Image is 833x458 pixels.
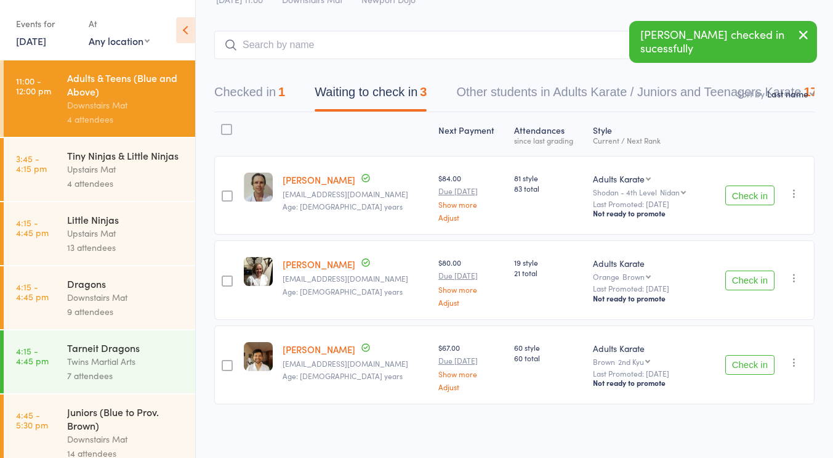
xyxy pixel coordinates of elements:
[67,112,185,126] div: 4 attendees
[67,149,185,162] div: Tiny Ninjas & Little Ninjas
[214,31,691,59] input: Search by name
[438,173,504,221] div: $84.00
[509,118,589,150] div: Atten­dances
[767,88,808,100] div: Last name
[283,274,429,283] small: amyk11@hotmail.com
[4,60,195,137] a: 11:00 -12:00 pmAdults & Teens (Blue and Above)Downstairs Mat4 attendees
[283,173,355,186] a: [PERSON_NAME]
[803,85,831,99] div: 1734
[283,359,429,368] small: romodon@gmail.com
[4,138,195,201] a: 3:45 -4:15 pmTiny Ninjas & Little NinjasUpstairs Mat4 attendees
[67,71,185,98] div: Adults & Teens (Blue and Above)
[593,136,701,144] div: Current / Next Rank
[4,202,195,265] a: 4:15 -4:45 pmLittle NinjasUpstairs Mat13 attendees
[67,405,185,432] div: Juniors (Blue to Prov. Brown)
[67,277,185,290] div: Dragons
[433,118,509,150] div: Next Payment
[4,330,195,393] a: 4:15 -4:45 pmTarneit DragonsTwins Martial Arts7 attendees
[438,285,504,293] a: Show more
[67,176,185,190] div: 4 attendees
[588,118,706,150] div: Style
[16,410,48,430] time: 4:45 - 5:30 pm
[593,200,701,208] small: Last Promoted: [DATE]
[514,268,584,278] span: 21 total
[283,343,355,356] a: [PERSON_NAME]
[438,187,504,195] small: Due [DATE]
[438,356,504,365] small: Due [DATE]
[438,298,504,306] a: Adjust
[514,342,584,353] span: 60 style
[593,369,701,378] small: Last Promoted: [DATE]
[283,258,355,271] a: [PERSON_NAME]
[514,183,584,194] span: 83 total
[67,240,185,255] div: 13 attendees
[244,342,273,371] img: image1613709653.png
[438,383,504,391] a: Adjust
[283,201,403,211] span: Age: [DEMOGRAPHIC_DATA] years
[593,188,701,196] div: Shodan - 4th Level
[67,432,185,446] div: Downstairs Mat
[438,370,504,378] a: Show more
[16,34,46,47] a: [DATE]
[438,257,504,306] div: $80.00
[725,186,775,205] button: Check in
[593,293,701,303] div: Not ready to promote
[278,85,285,99] div: 1
[89,14,150,34] div: At
[67,98,185,112] div: Downstairs Mat
[16,346,49,366] time: 4:15 - 4:45 pm
[618,358,644,366] div: 2nd Kyu
[593,257,701,269] div: Adults Karate
[420,85,427,99] div: 3
[67,290,185,305] div: Downstairs Mat
[438,213,504,221] a: Adjust
[629,21,817,63] div: [PERSON_NAME] checked in sucessfully
[67,305,185,319] div: 9 attendees
[514,173,584,183] span: 81 style
[593,284,701,293] small: Last Promoted: [DATE]
[283,286,403,296] span: Age: [DEMOGRAPHIC_DATA] years
[67,213,185,226] div: Little Ninjas
[67,226,185,240] div: Upstairs Mat
[456,79,831,112] button: Other students in Adults Karate / Juniors and Teenagers Karate1734
[16,76,51,96] time: 11:00 - 12:00 pm
[244,257,273,286] img: image1722332253.png
[67,369,185,383] div: 7 attendees
[315,79,427,112] button: Waiting to check in3
[67,354,185,369] div: Twins Martial Arts
[593,378,701,388] div: Not ready to promote
[593,358,701,366] div: Brown
[725,271,775,290] button: Check in
[737,88,765,100] label: Sort by
[593,173,645,185] div: Adults Karate
[438,342,504,391] div: $67.00
[16,153,47,173] time: 3:45 - 4:15 pm
[622,272,645,280] div: Brown
[438,200,504,208] a: Show more
[214,79,285,112] button: Checked in1
[660,188,680,196] div: Nidan
[283,190,429,198] small: majdav@gmail.com
[514,257,584,268] span: 19 style
[16,218,49,237] time: 4:15 - 4:45 pm
[283,370,403,381] span: Age: [DEMOGRAPHIC_DATA] years
[593,342,701,354] div: Adults Karate
[244,173,273,202] img: image1613709406.png
[4,266,195,329] a: 4:15 -4:45 pmDragonsDownstairs Mat9 attendees
[16,282,49,301] time: 4:15 - 4:45 pm
[67,162,185,176] div: Upstairs Mat
[89,34,150,47] div: Any location
[514,353,584,363] span: 60 total
[725,355,775,375] button: Check in
[438,271,504,280] small: Due [DATE]
[514,136,584,144] div: since last grading
[67,341,185,354] div: Tarneit Dragons
[593,208,701,218] div: Not ready to promote
[16,14,76,34] div: Events for
[593,272,701,280] div: Orange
